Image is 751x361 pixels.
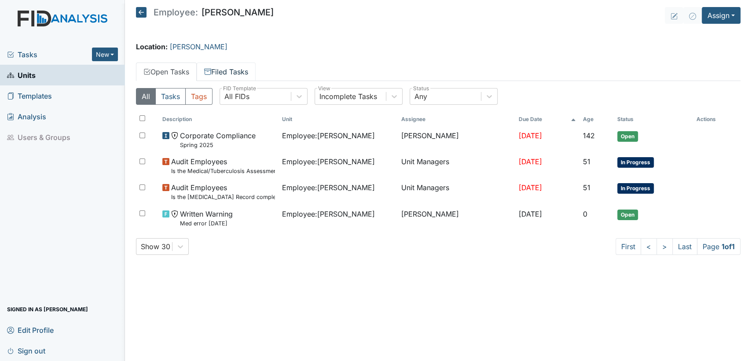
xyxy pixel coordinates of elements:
[641,238,657,255] a: <
[583,131,595,140] span: 142
[672,238,697,255] a: Last
[185,88,212,105] button: Tags
[697,238,740,255] span: Page
[398,127,515,153] td: [PERSON_NAME]
[319,91,377,102] div: Incomplete Tasks
[583,157,590,166] span: 51
[136,88,212,105] div: Type filter
[702,7,740,24] button: Assign
[180,130,256,149] span: Corporate Compliance Spring 2025
[7,89,52,103] span: Templates
[282,182,375,193] span: Employee : [PERSON_NAME]
[136,7,274,18] h5: [PERSON_NAME]
[518,157,542,166] span: [DATE]
[136,88,156,105] button: All
[518,183,542,192] span: [DATE]
[171,193,275,201] small: Is the [MEDICAL_DATA] Record completed (if accepted by employee)?
[171,167,275,175] small: Is the Medical/Tuberculosis Assessment updated annually?
[398,112,515,127] th: Assignee
[583,183,590,192] span: 51
[614,112,692,127] th: Toggle SortBy
[282,156,375,167] span: Employee : [PERSON_NAME]
[136,63,197,81] a: Open Tasks
[92,48,118,61] button: New
[7,302,88,316] span: Signed in as [PERSON_NAME]
[7,68,36,82] span: Units
[197,63,256,81] a: Filed Tasks
[224,91,249,102] div: All FIDs
[282,130,375,141] span: Employee : [PERSON_NAME]
[278,112,398,127] th: Toggle SortBy
[414,91,427,102] div: Any
[171,182,275,201] span: Audit Employees Is the Hepatitis B Vaccine Record completed (if accepted by employee)?
[180,219,233,228] small: Med error [DATE]
[136,42,168,51] strong: Location:
[7,323,54,337] span: Edit Profile
[518,131,542,140] span: [DATE]
[136,88,741,255] div: Open Tasks
[692,112,736,127] th: Actions
[518,210,542,218] span: [DATE]
[180,209,233,228] span: Written Warning Med error Aug 23 2025
[154,8,198,17] span: Employee:
[617,131,638,142] span: Open
[171,156,275,175] span: Audit Employees Is the Medical/Tuberculosis Assessment updated annually?
[398,153,515,179] td: Unit Managers
[617,183,654,194] span: In Progress
[617,157,654,168] span: In Progress
[615,238,641,255] a: First
[656,238,673,255] a: >
[7,110,46,123] span: Analysis
[398,179,515,205] td: Unit Managers
[155,88,186,105] button: Tasks
[617,210,638,220] span: Open
[615,238,740,255] nav: task-pagination
[180,141,256,149] small: Spring 2025
[159,112,278,127] th: Toggle SortBy
[722,242,735,251] strong: 1 of 1
[170,42,227,51] a: [PERSON_NAME]
[7,49,92,60] a: Tasks
[583,210,587,218] span: 0
[7,344,45,357] span: Sign out
[398,205,515,231] td: [PERSON_NAME]
[579,112,614,127] th: Toggle SortBy
[139,115,145,121] input: Toggle All Rows Selected
[282,209,375,219] span: Employee : [PERSON_NAME]
[515,112,579,127] th: Toggle SortBy
[141,241,170,252] div: Show 30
